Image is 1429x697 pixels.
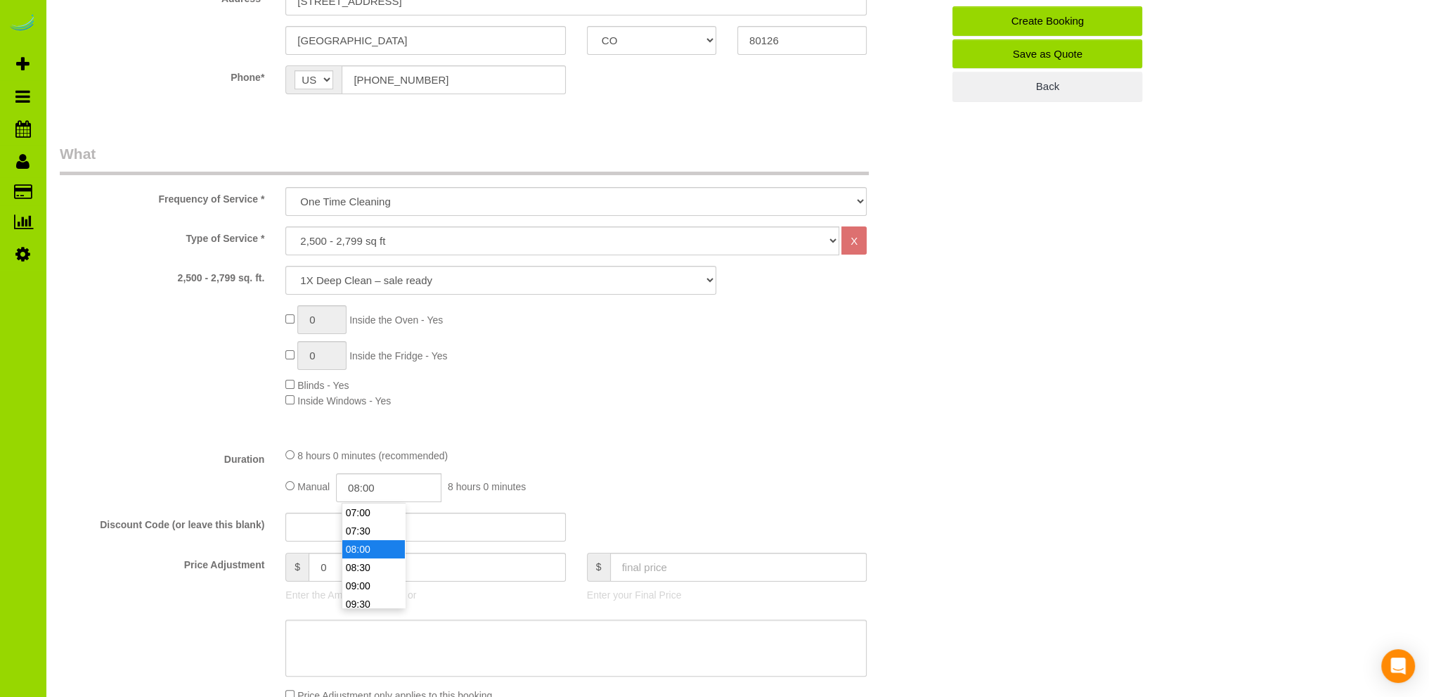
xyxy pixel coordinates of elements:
[285,553,309,582] span: $
[297,395,391,407] span: Inside Windows - Yes
[49,513,275,532] label: Discount Code (or leave this blank)
[49,553,275,572] label: Price Adjustment
[342,558,405,577] li: 08:30
[952,6,1142,36] a: Create Booking
[297,450,448,461] span: 8 hours 0 minutes (recommended)
[49,447,275,466] label: Duration
[952,39,1142,69] a: Save as Quote
[297,481,330,492] span: Manual
[342,540,405,558] li: 08:00
[285,588,565,602] p: Enter the Amount to Adjust, or
[342,577,405,595] li: 09:00
[8,14,37,34] img: Automaid Logo
[342,522,405,540] li: 07:30
[952,72,1142,101] a: Back
[342,595,405,613] li: 09:30
[342,504,405,522] li: 07:00
[49,65,275,84] label: Phone*
[297,380,349,391] span: Blinds - Yes
[49,226,275,245] label: Type of Service *
[587,553,610,582] span: $
[737,26,867,55] input: Zip Code*
[342,65,565,94] input: Phone*
[49,187,275,206] label: Frequency of Service *
[587,588,867,602] p: Enter your Final Price
[285,26,565,55] input: City*
[1381,649,1415,683] div: Open Intercom Messenger
[610,553,867,582] input: final price
[448,481,526,492] span: 8 hours 0 minutes
[349,350,447,362] span: Inside the Fridge - Yes
[49,266,275,285] label: 2,500 - 2,799 sq. ft.
[349,314,443,326] span: Inside the Oven - Yes
[60,143,869,175] legend: What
